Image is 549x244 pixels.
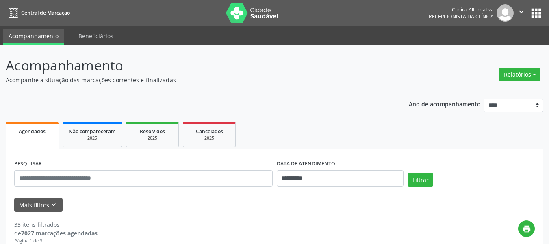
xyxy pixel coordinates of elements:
[277,158,335,170] label: DATA DE ATENDIMENTO
[196,128,223,135] span: Cancelados
[19,128,46,135] span: Agendados
[6,6,70,20] a: Central de Marcação
[140,128,165,135] span: Resolvidos
[6,55,382,76] p: Acompanhamento
[21,9,70,16] span: Central de Marcação
[189,135,230,141] div: 2025
[14,220,98,229] div: 33 itens filtrados
[6,76,382,84] p: Acompanhe a situação das marcações correntes e finalizadas
[21,229,98,237] strong: 7027 marcações agendadas
[14,158,42,170] label: PESQUISAR
[73,29,119,43] a: Beneficiários
[69,128,116,135] span: Não compareceram
[499,68,540,81] button: Relatórios
[429,6,494,13] div: Clinica Alternativa
[49,200,58,209] i: keyboard_arrow_down
[429,13,494,20] span: Recepcionista da clínica
[409,99,481,109] p: Ano de acompanhamento
[69,135,116,141] div: 2025
[3,29,64,45] a: Acompanhamento
[132,135,173,141] div: 2025
[517,7,526,16] i: 
[522,224,531,233] i: print
[497,4,514,22] img: img
[14,198,63,212] button: Mais filtroskeyboard_arrow_down
[529,6,543,20] button: apps
[518,220,535,237] button: print
[14,229,98,237] div: de
[514,4,529,22] button: 
[408,173,433,187] button: Filtrar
